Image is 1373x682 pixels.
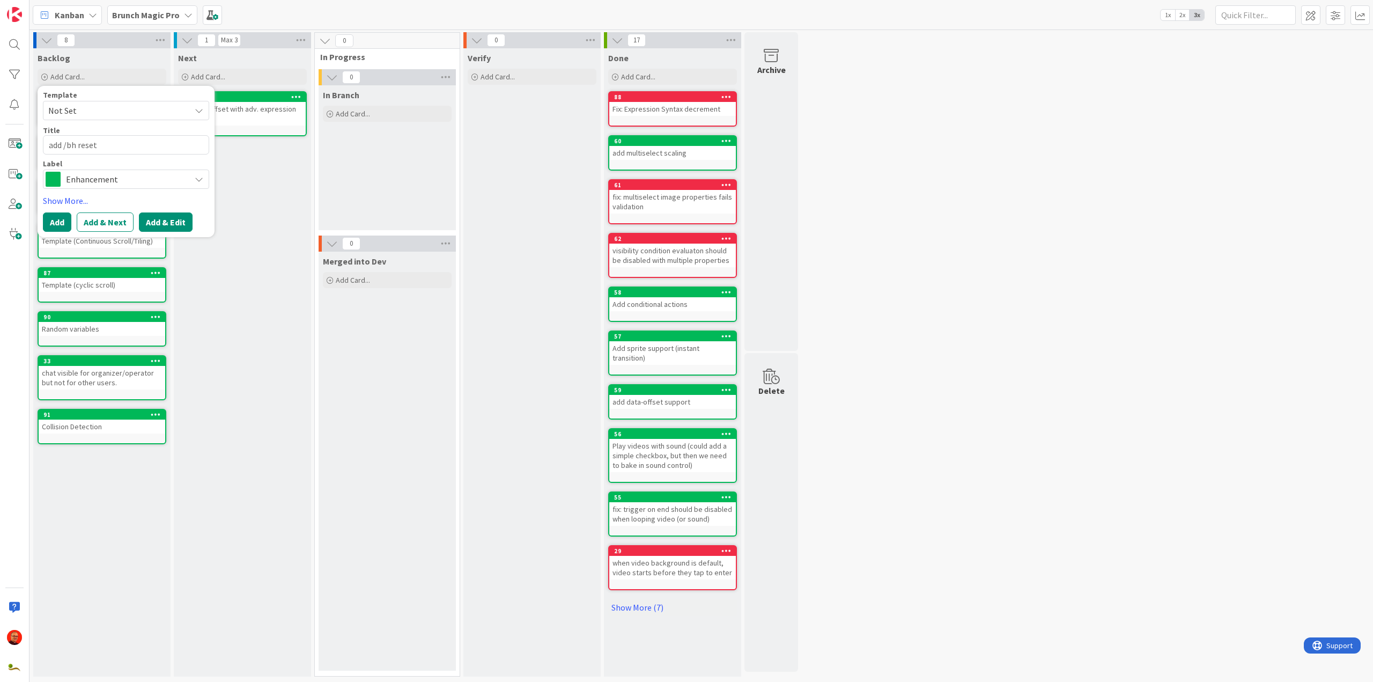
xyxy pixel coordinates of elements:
[39,312,165,336] div: 90Random variables
[609,429,736,472] div: 56Play videos with sound (could add a simple checkbox, but then we need to bake in sound control)
[609,502,736,526] div: fix: trigger on end should be disabled when looping video (or sound)
[43,313,165,321] div: 90
[609,136,736,146] div: 60
[609,180,736,214] div: 61fix: multiselect image properties fails validation
[39,420,165,434] div: Collision Detection
[608,53,629,63] span: Done
[609,385,736,409] div: 59add data-offset support
[323,90,359,100] span: In Branch
[609,92,736,102] div: 88
[757,63,786,76] div: Archive
[39,322,165,336] div: Random variables
[609,439,736,472] div: Play videos with sound (could add a simple checkbox, but then we need to bake in sound control)
[609,244,736,267] div: visibility condition evaluaton should be disabled with multiple properties
[55,9,84,21] span: Kanban
[323,256,386,267] span: Merged into Dev
[39,268,165,292] div: 87Template (cyclic scroll)
[39,356,165,390] div: 33chat visible for organizer/operator but not for other users.
[614,181,736,189] div: 61
[342,237,360,250] span: 0
[335,34,353,47] span: 0
[609,332,736,365] div: 57Add sprite support (instant transition)
[609,180,736,190] div: 61
[609,297,736,311] div: Add conditional actions
[614,547,736,555] div: 29
[609,234,736,267] div: 62visibility condition evaluaton should be disabled with multiple properties
[609,190,736,214] div: fix: multiselect image properties fails validation
[39,224,165,248] div: 85Template (Continuous Scroll/Tiling)
[320,52,446,62] span: In Progress
[179,102,306,126] div: Add [fx] offset with adv. expression formula
[1175,10,1190,20] span: 2x
[609,136,736,160] div: 60add multiselect scaling
[39,268,165,278] div: 87
[609,395,736,409] div: add data-offset support
[609,234,736,244] div: 62
[614,333,736,340] div: 57
[614,494,736,501] div: 55
[336,109,370,119] span: Add Card...
[39,234,165,248] div: Template (Continuous Scroll/Tiling)
[112,10,180,20] b: Brunch Magic Pro
[609,146,736,160] div: add multiselect scaling
[39,410,165,434] div: 91Collision Detection
[1215,5,1296,25] input: Quick Filter...
[487,34,505,47] span: 0
[621,72,655,82] span: Add Card...
[609,288,736,311] div: 58Add conditional actions
[179,92,306,126] div: 89Add [fx] offset with adv. expression formula
[139,212,193,232] button: Add & Edit
[197,34,216,47] span: 1
[39,278,165,292] div: Template (cyclic scroll)
[43,194,209,207] a: Show More...
[7,660,22,675] img: avatar
[609,92,736,116] div: 88Fix: Expression Syntax decrement
[336,275,370,285] span: Add Card...
[66,172,185,187] span: Enhancement
[39,356,165,366] div: 33
[23,2,49,14] span: Support
[38,53,70,63] span: Backlog
[758,384,785,397] div: Delete
[43,160,62,167] span: Label
[1190,10,1204,20] span: 3x
[7,630,22,645] img: CP
[614,386,736,394] div: 59
[628,34,646,47] span: 17
[50,72,85,82] span: Add Card...
[43,135,209,155] textarea: add /bh reset
[609,288,736,297] div: 58
[614,235,736,243] div: 62
[57,34,75,47] span: 8
[179,92,306,102] div: 89
[609,429,736,439] div: 56
[609,546,736,580] div: 29when video background is default, video starts before they tap to enter
[609,332,736,341] div: 57
[39,410,165,420] div: 91
[221,38,238,43] div: Max 3
[609,493,736,526] div: 55fix: trigger on end should be disabled when looping video (or sound)
[609,546,736,556] div: 29
[77,212,134,232] button: Add & Next
[468,53,491,63] span: Verify
[609,385,736,395] div: 59
[614,93,736,101] div: 88
[609,556,736,580] div: when video background is default, video starts before they tap to enter
[614,137,736,145] div: 60
[342,71,360,84] span: 0
[39,312,165,322] div: 90
[184,93,306,101] div: 89
[43,411,165,419] div: 91
[609,102,736,116] div: Fix: Expression Syntax decrement
[43,91,77,99] span: Template
[43,357,165,365] div: 33
[191,72,225,82] span: Add Card...
[43,126,60,135] label: Title
[1161,10,1175,20] span: 1x
[614,289,736,296] div: 58
[43,269,165,277] div: 87
[178,53,197,63] span: Next
[481,72,515,82] span: Add Card...
[609,341,736,365] div: Add sprite support (instant transition)
[43,212,71,232] button: Add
